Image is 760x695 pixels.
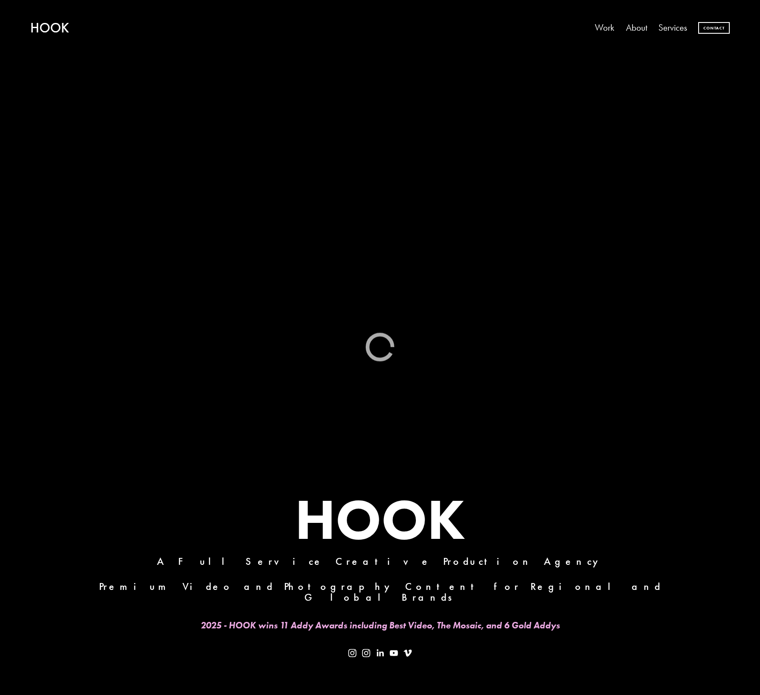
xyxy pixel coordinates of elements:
a: Instagram [348,649,357,657]
h4: A Full Service Creative Production Agency [77,556,683,567]
a: Work [595,19,614,37]
h4: Premium Video and Photography Content for Regional and Global Brands [77,581,683,604]
a: HOOK [30,19,69,36]
a: Vimeo [403,649,412,657]
a: YouTube [390,649,398,657]
a: Instagram [362,649,370,657]
a: LinkedIn [376,649,384,657]
a: About [626,19,647,37]
em: 2025 - HOOK wins 11 Addy Awards including Best Video, The Mosaic, and 6 Gold Addys [201,620,560,631]
a: Services [658,19,687,37]
a: Contact [698,22,729,34]
strong: HOOK [295,484,465,554]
